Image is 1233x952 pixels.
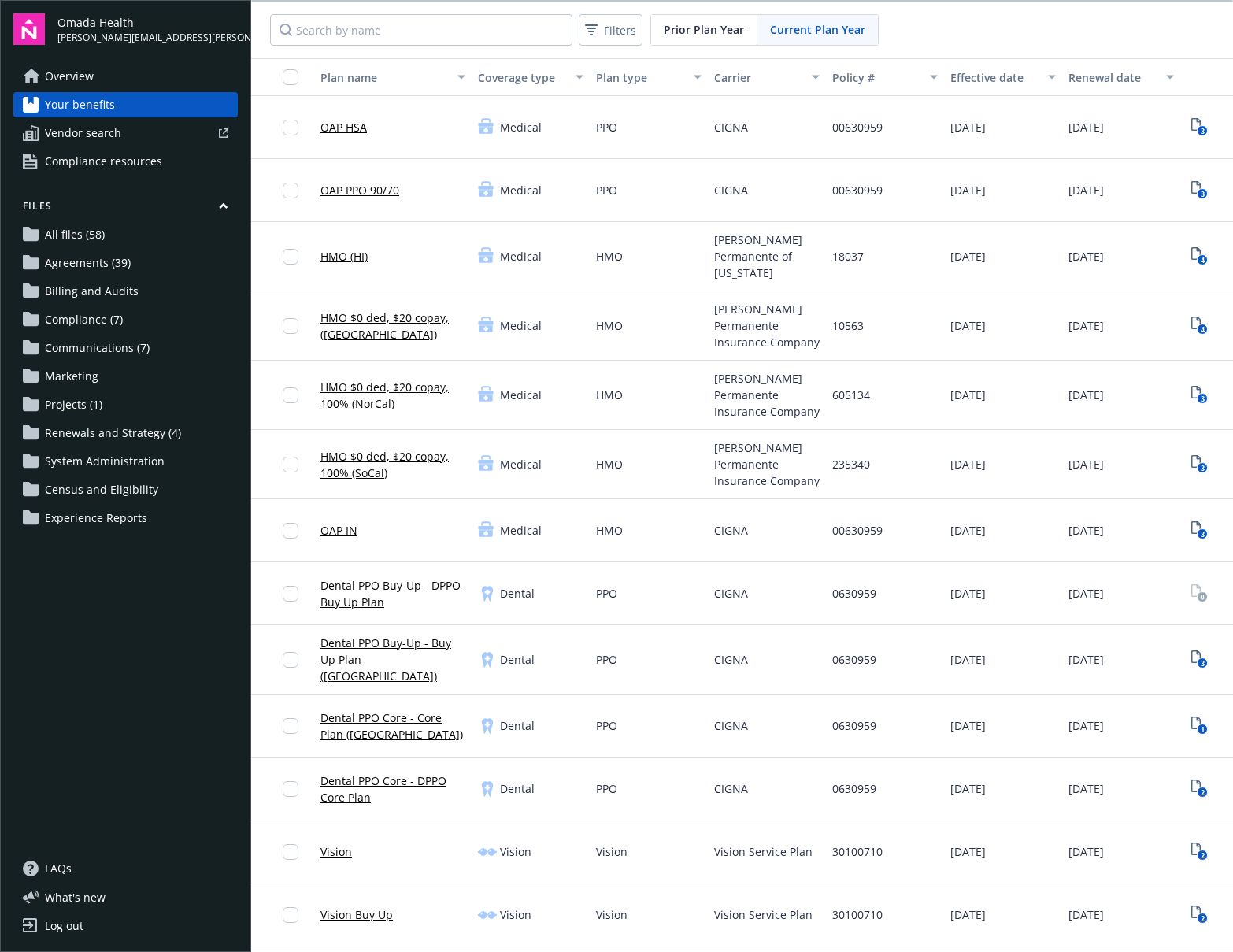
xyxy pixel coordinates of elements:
input: Toggle Row Selected [283,457,298,472]
span: View Plan Documents [1187,178,1212,203]
button: Coverage type [472,58,590,96]
text: 2 [1200,787,1204,798]
button: Carrier [708,58,826,96]
span: Your benefits [45,92,115,117]
text: 3 [1200,529,1204,539]
a: Overview [13,64,238,89]
span: View Plan Documents [1187,518,1212,543]
span: [DATE] [950,522,986,539]
span: View Plan Documents [1187,902,1212,928]
input: Toggle Row Selected [283,249,298,265]
span: Dental [500,717,535,734]
div: Log out [45,913,83,939]
a: Projects (1) [13,392,238,417]
a: HMO $0 ded, $20 copay, ([GEOGRAPHIC_DATA]) [320,309,465,343]
span: 0630959 [832,585,876,602]
a: Marketing [13,364,238,389]
span: Medical [500,456,542,472]
span: Vision [500,843,531,860]
input: Toggle Row Selected [283,907,298,923]
span: Medical [500,248,542,265]
span: 605134 [832,387,870,403]
span: 0630959 [832,780,876,797]
a: All files (58) [13,222,238,247]
span: HMO [596,522,623,539]
div: Effective date [950,69,1039,86]
span: Census and Eligibility [45,477,158,502]
text: 3 [1200,394,1204,404]
a: View Plan Documents [1187,713,1212,739]
span: Current Plan Year [770,21,865,38]
text: 3 [1200,463,1204,473]
a: Compliance resources [13,149,238,174]
span: [DATE] [950,906,986,923]
a: Your benefits [13,92,238,117]
input: Toggle Row Selected [283,183,298,198]
text: 2 [1200,850,1204,861]
span: View Plan Documents [1187,383,1212,408]
span: PPO [596,182,617,198]
text: 3 [1200,126,1204,136]
span: Medical [500,522,542,539]
span: Vision [596,906,628,923]
span: Filters [604,22,636,39]
a: HMO $0 ded, $20 copay, 100% (NorCal) [320,379,465,412]
span: [DATE] [1068,387,1104,403]
span: 235340 [832,456,870,472]
button: Plan name [314,58,472,96]
span: CIGNA [714,651,748,668]
span: [PERSON_NAME] Permanente Insurance Company [714,301,820,350]
span: PPO [596,119,617,135]
span: [DATE] [950,843,986,860]
input: Select all [283,69,298,85]
span: [DATE] [950,248,986,265]
span: Vision Service Plan [714,906,813,923]
text: 4 [1200,255,1204,265]
span: [DATE] [1068,585,1104,602]
span: [PERSON_NAME] Permanente of [US_STATE] [714,232,820,281]
span: All files (58) [45,222,105,247]
a: Dental PPO Core - Core Plan ([GEOGRAPHIC_DATA]) [320,709,465,743]
span: Dental [500,585,535,602]
a: Vision [320,843,352,860]
span: 0630959 [832,717,876,734]
input: Toggle Row Selected [283,120,298,135]
a: View Plan Documents [1187,647,1212,672]
div: Coverage type [478,69,566,86]
span: [DATE] [950,780,986,797]
a: System Administration [13,449,238,474]
span: Experience Reports [45,506,147,531]
a: View Plan Documents [1187,776,1212,802]
div: Carrier [714,69,802,86]
a: Billing and Audits [13,279,238,304]
a: View Plan Documents [1187,839,1212,865]
text: 3 [1200,189,1204,199]
input: Toggle Row Selected [283,844,298,860]
span: Filters [582,19,639,42]
a: View Plan Documents [1187,313,1212,339]
a: HMO $0 ded, $20 copay, 100% (SoCal) [320,448,465,481]
span: Vision [500,906,531,923]
a: View Plan Documents [1187,581,1212,606]
span: Vision Service Plan [714,843,813,860]
input: Toggle Row Selected [283,718,298,734]
div: Renewal date [1068,69,1157,86]
text: 1 [1200,724,1204,735]
span: [PERSON_NAME] Permanente Insurance Company [714,370,820,420]
span: [DATE] [1068,843,1104,860]
a: Vendor search [13,120,238,146]
text: 3 [1200,658,1204,669]
span: PPO [596,780,617,797]
span: 00630959 [832,522,883,539]
span: PPO [596,585,617,602]
span: Medical [500,387,542,403]
a: OAP PPO 90/70 [320,182,399,198]
span: [DATE] [1068,248,1104,265]
span: Medical [500,119,542,135]
span: Medical [500,317,542,334]
img: navigator-logo.svg [13,13,45,45]
span: Compliance (7) [45,307,123,332]
span: Vendor search [45,120,121,146]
